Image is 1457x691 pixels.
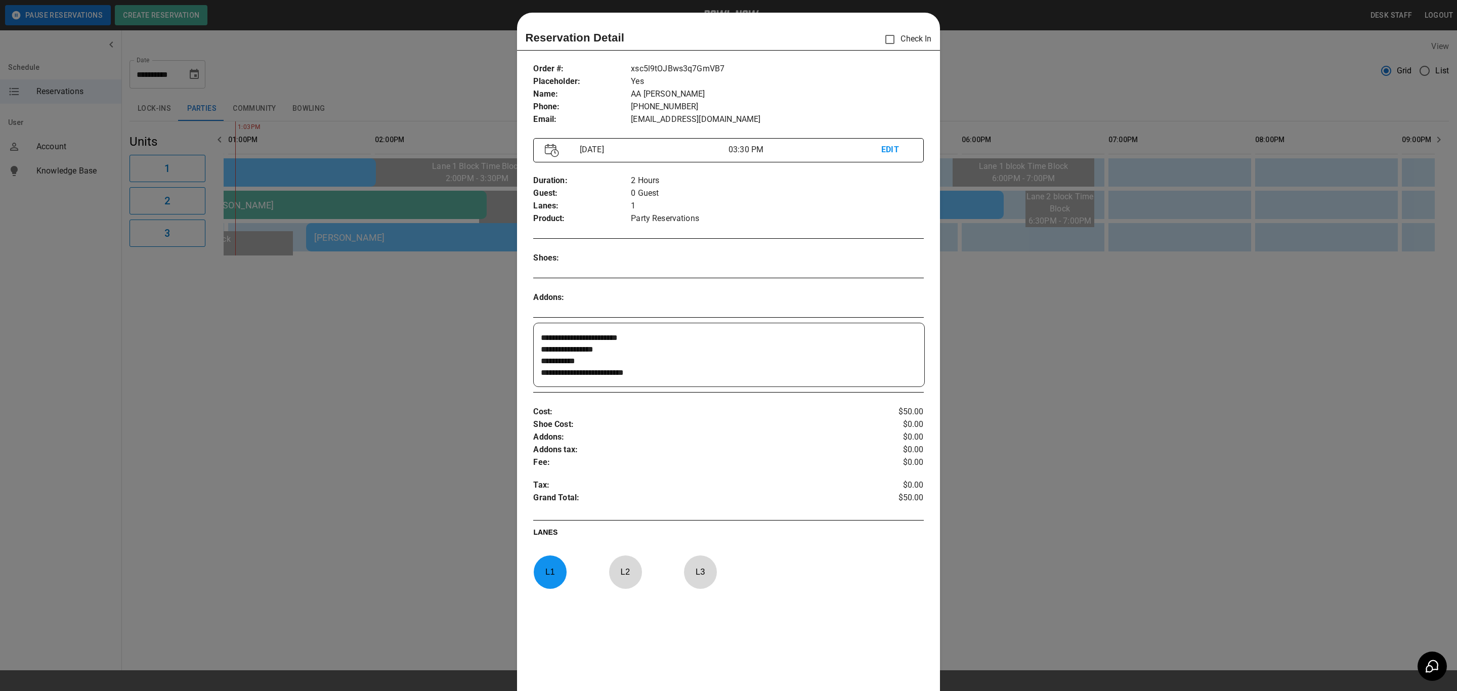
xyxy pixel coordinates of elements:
p: xsc5l9tOJBws3q7GmVB7 [631,63,923,75]
p: 03:30 PM [728,144,881,156]
p: EDIT [881,144,912,156]
p: Addons : [533,291,631,304]
p: $0.00 [859,479,924,492]
p: Cost : [533,406,859,418]
p: $0.00 [859,431,924,444]
p: Party Reservations [631,212,923,225]
p: $0.00 [859,456,924,469]
p: Order # : [533,63,631,75]
p: Tax : [533,479,859,492]
p: Reservation Detail [525,29,624,46]
p: LANES [533,527,923,541]
p: Product : [533,212,631,225]
p: Addons tax : [533,444,859,456]
p: Grand Total : [533,492,859,507]
p: AA [PERSON_NAME] [631,88,923,101]
p: Yes [631,75,923,88]
p: $50.00 [859,492,924,507]
p: Placeholder : [533,75,631,88]
p: 1 [631,200,923,212]
p: $0.00 [859,418,924,431]
img: Vector [545,144,559,157]
p: Check In [879,29,931,50]
p: [EMAIL_ADDRESS][DOMAIN_NAME] [631,113,923,126]
p: Phone : [533,101,631,113]
p: Addons : [533,431,859,444]
p: Lanes : [533,200,631,212]
p: $0.00 [859,444,924,456]
p: Fee : [533,456,859,469]
p: L 1 [533,560,567,584]
p: Email : [533,113,631,126]
p: 0 Guest [631,187,923,200]
p: L 3 [683,560,717,584]
p: L 2 [609,560,642,584]
p: Shoes : [533,252,631,265]
p: [PHONE_NUMBER] [631,101,923,113]
p: Duration : [533,175,631,187]
p: $50.00 [859,406,924,418]
p: 2 Hours [631,175,923,187]
p: [DATE] [576,144,728,156]
p: Guest : [533,187,631,200]
p: Shoe Cost : [533,418,859,431]
p: Name : [533,88,631,101]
